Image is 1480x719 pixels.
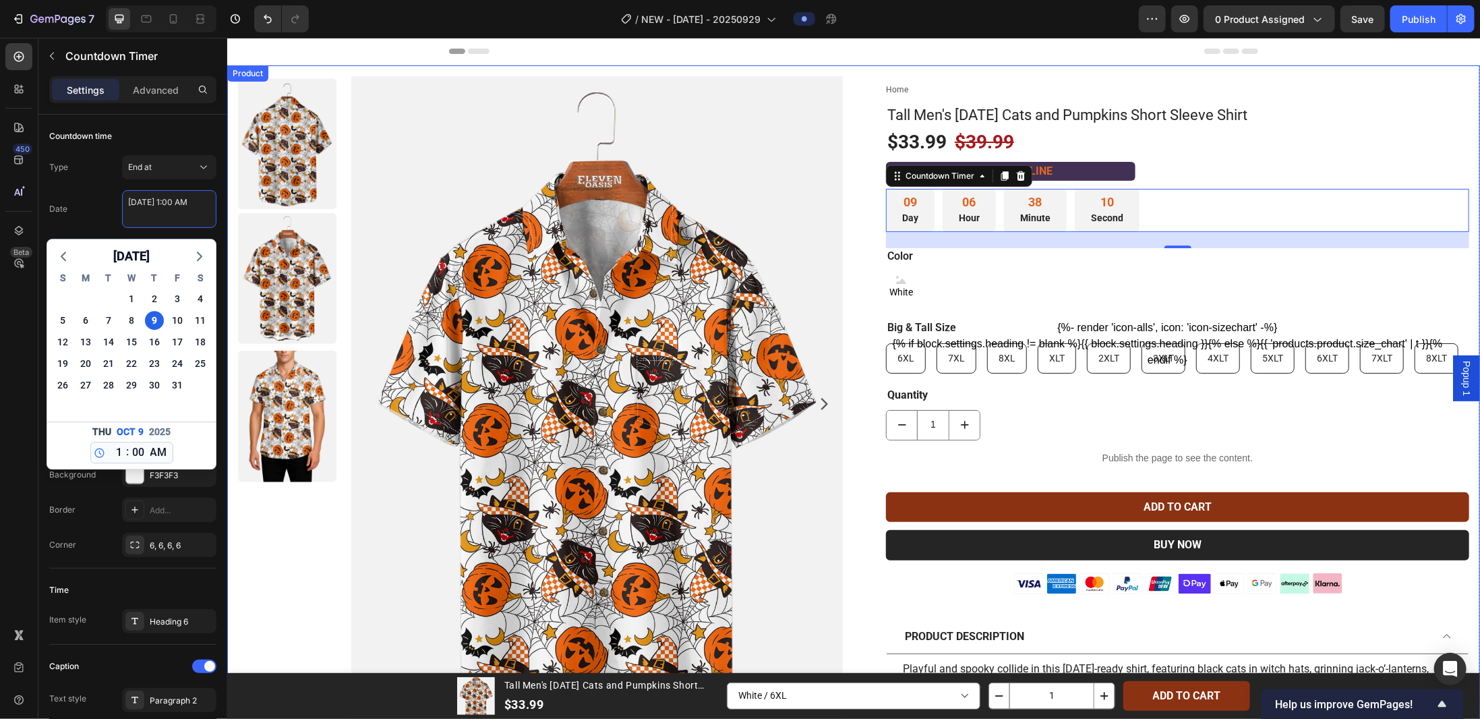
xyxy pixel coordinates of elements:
div: Item style [49,614,86,626]
button: Save [1340,5,1385,32]
button: Show survey - Help us improve GemPages! [1275,696,1450,712]
div: Time [49,584,69,596]
div: Sunday, Oct 12, 2025 [53,333,72,351]
button: BUY NOW [659,492,1242,523]
div: S [189,270,212,288]
div: Background [49,469,96,481]
div: Text style [49,693,86,705]
div: Paragraph 2 [150,695,213,707]
span: Save [1352,13,1374,25]
legend: Color [659,210,687,227]
button: increment [722,373,752,402]
div: Friday, Oct 31, 2025 [168,376,187,395]
div: 09 [675,156,691,172]
div: 06 [732,156,752,172]
div: Tuesday, Oct 21, 2025 [99,354,118,373]
div: Heading 6 [150,616,213,628]
div: T [97,270,120,288]
div: Thursday, Oct 2, 2025 [145,289,164,308]
img: Tall Men's Halloween Cats and Pumpkins Short Sleeve Shirt Eleven Oasis [11,175,109,306]
button: 7 [5,5,100,32]
div: Thursday, Oct 16, 2025 [145,333,164,351]
div: Saturday, Oct 11, 2025 [191,311,210,330]
div: ADD TO CART [926,652,994,666]
span: Thu [92,425,111,439]
div: Monday, Oct 20, 2025 [76,354,95,373]
span: Playful and spooky collide in this [DATE]-ready shirt, featuring black cats in witch hats, grinni... [676,625,1211,677]
div: Undo/Redo [254,5,309,32]
input: quantity [690,373,722,402]
p: Second [864,172,896,189]
div: Wednesday, Oct 22, 2025 [122,354,141,373]
button: ADD TO CART [659,455,1242,485]
p: PRODUCT DESCRIPTION [678,589,797,609]
div: $33.99 [276,656,492,677]
div: Beta [10,247,32,258]
span: 0 product assigned [1215,12,1305,26]
p: {% if block.settings.heading != blank %}{{ block.settings.heading }}{% else %}{{ 'products.produc... [659,298,1222,330]
div: Saturday, Oct 25, 2025 [191,354,210,373]
div: 38 [793,156,823,172]
button: decrement [762,645,782,671]
p: Day [675,172,691,189]
span: : [127,444,129,460]
div: Countdown time [49,130,112,142]
button: Carousel Next Arrow [589,358,605,374]
span: End at [128,162,152,172]
div: Type [49,161,68,173]
span: Oct [117,425,136,439]
div: Friday, Oct 17, 2025 [168,333,187,351]
div: M [74,270,97,288]
div: Publish [1402,12,1435,26]
div: Product [3,30,38,42]
div: Open Intercom Messenger [1434,653,1467,685]
div: Add... [150,505,213,517]
button: ADD TO CART [896,643,1023,674]
div: 6, 6, 6, 6 [150,540,213,552]
div: $33.99 [659,91,721,118]
h2: Tall Men's [DATE] Cats and Pumpkins Short Sleeve Shirt [276,639,492,656]
div: Countdown Timer [676,132,750,144]
img: Tall Men's Halloween Cats and Pumpkins Short Sleeve Shirt Eleven Oasis [11,313,109,444]
strong: [DATE] DEADLINE [742,127,826,140]
div: $39.99 [726,91,788,118]
div: Friday, Oct 3, 2025 [168,289,187,308]
div: Corner [49,539,76,551]
button: increment [867,645,887,671]
span: Help us improve GemPages! [1275,698,1434,711]
p: Advanced [133,83,179,97]
div: F [166,270,189,288]
div: Caption [49,660,79,672]
div: Friday, Oct 10, 2025 [168,311,187,330]
iframe: Design area [227,38,1480,719]
img: Tall Men's Halloween Cats and Pumpkins Short Sleeve Shirt Eleven Oasis [230,639,268,677]
span: / [636,12,639,26]
img: Tall Men's Halloween Cats and Pumpkins Short Sleeve Shirt Eleven Oasis [124,38,616,694]
div: Friday, Oct 24, 2025 [168,354,187,373]
div: Wednesday, Oct 8, 2025 [122,311,141,330]
div: Border [49,504,76,516]
div: Thursday, Oct 9, 2025 [145,311,164,330]
div: Wednesday, Oct 29, 2025 [122,376,141,395]
div: 10 [864,156,896,172]
span: NEW - [DATE] - 20250929 [642,12,761,26]
span: {%- render 'icon-alls', icon: 'icon-sizechart' -%} [830,284,1050,295]
div: Thursday, Oct 23, 2025 [145,354,164,373]
div: Saturday, Oct 4, 2025 [191,289,210,308]
h1: Tall Men's [DATE] Cats and Pumpkins Short Sleeve Shirt [659,67,1242,89]
div: S [51,270,74,288]
div: Tuesday, Oct 14, 2025 [99,333,118,351]
div: Saturday, Oct 18, 2025 [191,333,210,351]
div: Wednesday, Oct 1, 2025 [122,289,141,308]
p: 7 [88,11,94,27]
span: Home [659,45,681,60]
p: Countdown Timer [65,48,211,64]
div: ADD TO CART [916,463,984,477]
div: 450 [13,144,32,154]
p: Settings [67,83,105,97]
div: BUY NOW [926,498,974,517]
div: Monday, Oct 27, 2025 [76,376,95,395]
button: decrement [659,373,690,402]
div: W [120,270,143,288]
div: T [143,270,166,288]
